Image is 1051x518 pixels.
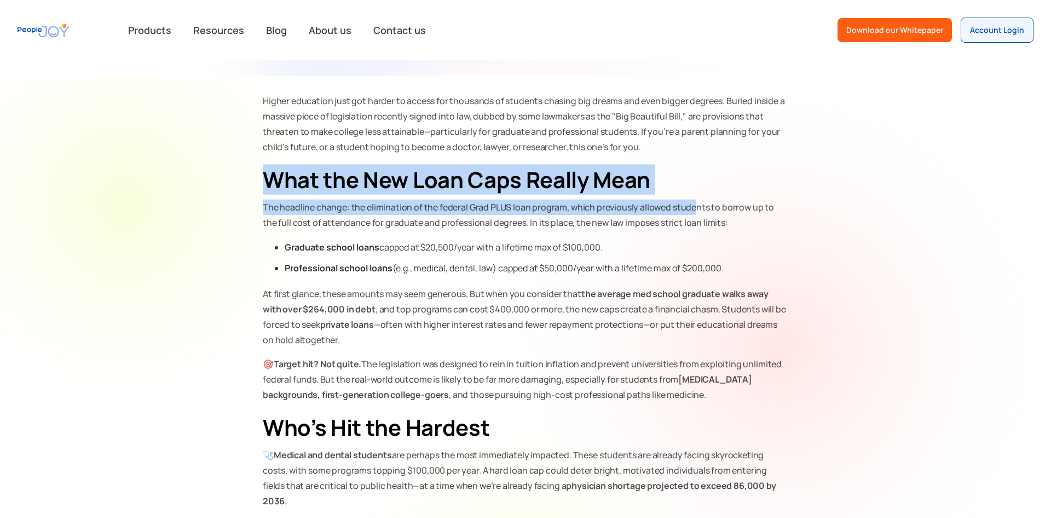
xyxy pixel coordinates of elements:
[970,25,1024,36] div: Account Login
[274,358,361,370] strong: Target hit? Not quite.
[961,18,1033,43] a: Account Login
[18,18,69,43] a: home
[263,200,788,230] p: The headline change: the elimination of the federal Grad PLUS loan program, which previously allo...
[302,18,358,42] a: About us
[320,318,374,331] strong: private loans
[263,412,489,442] strong: Who’s Hit the Hardest
[122,19,178,41] div: Products
[263,286,788,348] p: At first glance, these amounts may seem generous. But when you consider that , and top programs c...
[838,18,952,42] a: Download our Whitepaper
[846,25,943,36] div: Download our Whitepaper
[263,447,788,509] p: 🩺 are perhaps the most immediately impacted. These students are already facing skyrocketing costs...
[285,241,379,253] strong: Graduate school loans
[263,164,650,195] strong: What the New Loan Caps Really Mean
[285,262,392,274] strong: Professional school loans
[285,239,788,255] li: capped at $20,500/year with a lifetime max of $100,000.
[263,480,776,507] strong: physician shortage projected to exceed 86,000 by 2036
[285,260,788,276] li: (e.g., medical, dental, law) capped at $50,000/year with a lifetime max of $200,000.
[263,356,788,402] p: 🎯 The legislation was designed to rein in tuition inflation and prevent universities from exploit...
[274,449,392,461] strong: Medical and dental students
[263,93,788,155] p: Higher education just got harder to access for thousands of students chasing big dreams and even ...
[367,18,432,42] a: Contact us
[187,18,251,42] a: Resources
[259,18,293,42] a: Blog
